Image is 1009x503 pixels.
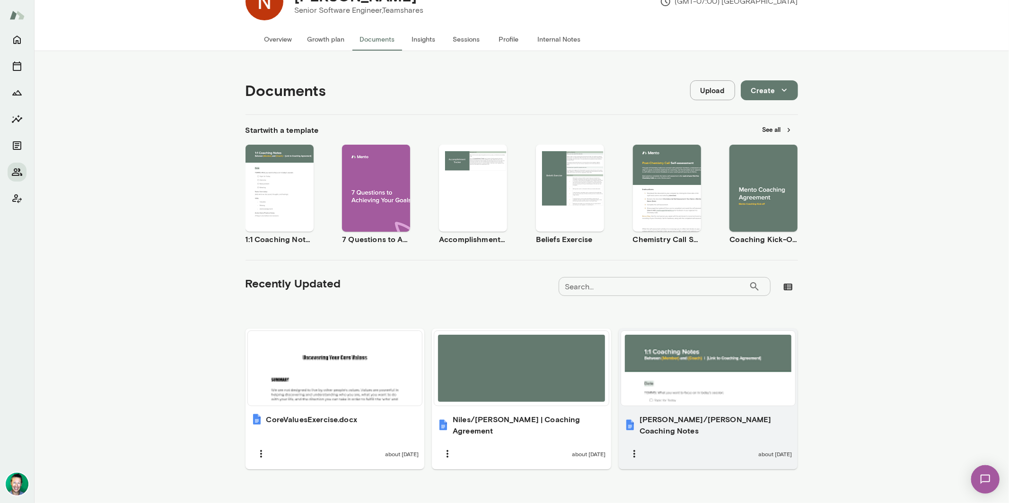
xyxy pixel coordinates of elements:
[246,124,319,136] h6: Start with a template
[6,473,28,495] img: Brian Lawrence
[352,28,403,51] button: Documents
[640,414,792,436] h6: [PERSON_NAME]/[PERSON_NAME] Coaching Notes
[758,450,792,458] span: about [DATE]
[624,419,636,431] img: Niles/Brian Coaching Notes
[438,419,449,431] img: Niles/Brian | Coaching Agreement
[439,234,507,245] h6: Accomplishment Tracker
[257,28,300,51] button: Overview
[246,81,326,99] h4: Documents
[246,234,314,245] h6: 1:1 Coaching Notes
[8,189,26,208] button: Client app
[300,28,352,51] button: Growth plan
[246,276,341,291] h5: Recently Updated
[9,6,25,24] img: Mento
[385,450,419,458] span: about [DATE]
[488,28,530,51] button: Profile
[8,110,26,129] button: Insights
[342,234,410,245] h6: 7 Questions to Achieving Your Goals
[453,414,605,436] h6: Niles/[PERSON_NAME] | Coaching Agreement
[403,28,445,51] button: Insights
[445,28,488,51] button: Sessions
[8,83,26,102] button: Growth Plan
[729,234,798,245] h6: Coaching Kick-Off | Coaching Agreement
[295,5,424,16] p: Senior Software Engineer, Teamshares
[251,414,263,425] img: CoreValuesExercise.docx
[536,234,604,245] h6: Beliefs Exercise
[690,80,735,100] button: Upload
[633,234,701,245] h6: Chemistry Call Self-Assessment [Coaches only]
[8,163,26,182] button: Members
[530,28,588,51] button: Internal Notes
[8,136,26,155] button: Documents
[741,80,798,100] button: Create
[266,414,357,425] h6: CoreValuesExercise.docx
[8,30,26,49] button: Home
[572,450,605,458] span: about [DATE]
[757,122,798,137] button: See all
[8,57,26,76] button: Sessions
